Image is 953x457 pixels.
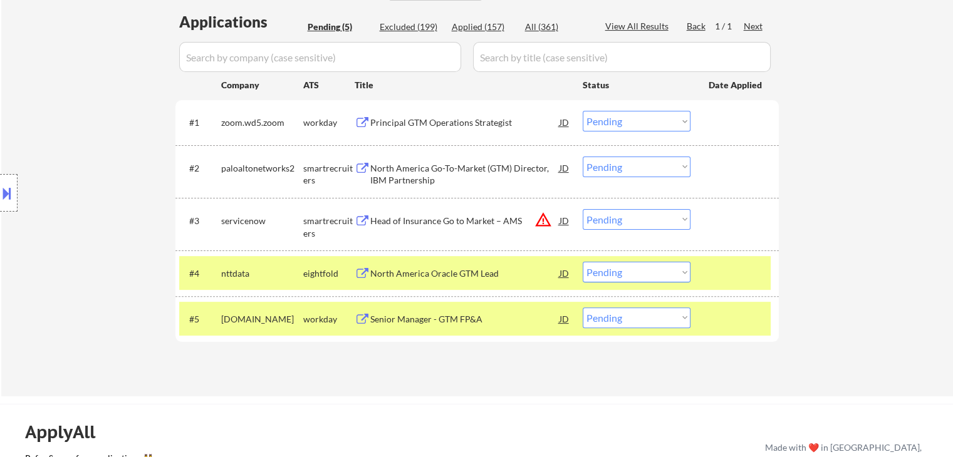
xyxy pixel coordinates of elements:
[558,307,571,330] div: JD
[303,215,355,239] div: smartrecruiters
[303,116,355,129] div: workday
[558,262,571,284] div: JD
[370,116,560,129] div: Principal GTM Operations Strategist
[744,20,764,33] div: Next
[380,21,442,33] div: Excluded (199)
[709,79,764,91] div: Date Applied
[25,421,110,443] div: ApplyAll
[303,162,355,187] div: smartrecruiters
[221,116,303,129] div: zoom.wd5.zoom
[605,20,672,33] div: View All Results
[370,267,560,280] div: North America Oracle GTM Lead
[525,21,588,33] div: All (361)
[303,79,355,91] div: ATS
[303,267,355,280] div: eightfold
[221,162,303,175] div: paloaltonetworks2
[370,162,560,187] div: North America Go-To-Market (GTM) Director, IBM Partnership
[308,21,370,33] div: Pending (5)
[221,215,303,227] div: servicenow
[303,313,355,326] div: workday
[452,21,514,33] div: Applied (157)
[558,111,571,133] div: JD
[179,42,461,72] input: Search by company (case sensitive)
[179,14,303,29] div: Applications
[189,313,211,326] div: #5
[355,79,571,91] div: Title
[221,267,303,280] div: nttdata
[221,313,303,326] div: [DOMAIN_NAME]
[558,157,571,179] div: JD
[583,73,690,96] div: Status
[687,20,707,33] div: Back
[715,20,744,33] div: 1 / 1
[370,313,560,326] div: Senior Manager - GTM FP&A
[534,211,552,228] button: warning_amber
[370,215,560,227] div: Head of Insurance Go to Market – AMS
[473,42,771,72] input: Search by title (case sensitive)
[221,79,303,91] div: Company
[558,209,571,232] div: JD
